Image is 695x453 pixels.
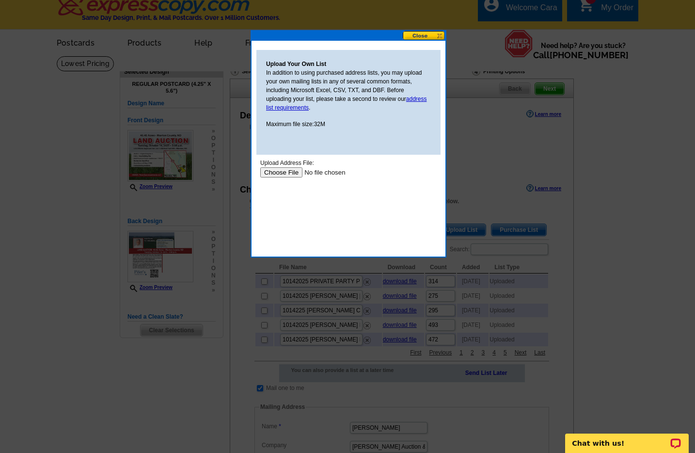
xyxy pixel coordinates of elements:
[314,121,325,128] span: 32M
[266,68,431,112] p: In addition to using purchased address lists, you may upload your own mailing lists in any of sev...
[266,61,326,67] strong: Upload Your Own List
[559,422,695,453] iframe: LiveChat chat widget
[4,4,180,13] div: Upload Address File:
[266,120,431,129] p: Maximum file size:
